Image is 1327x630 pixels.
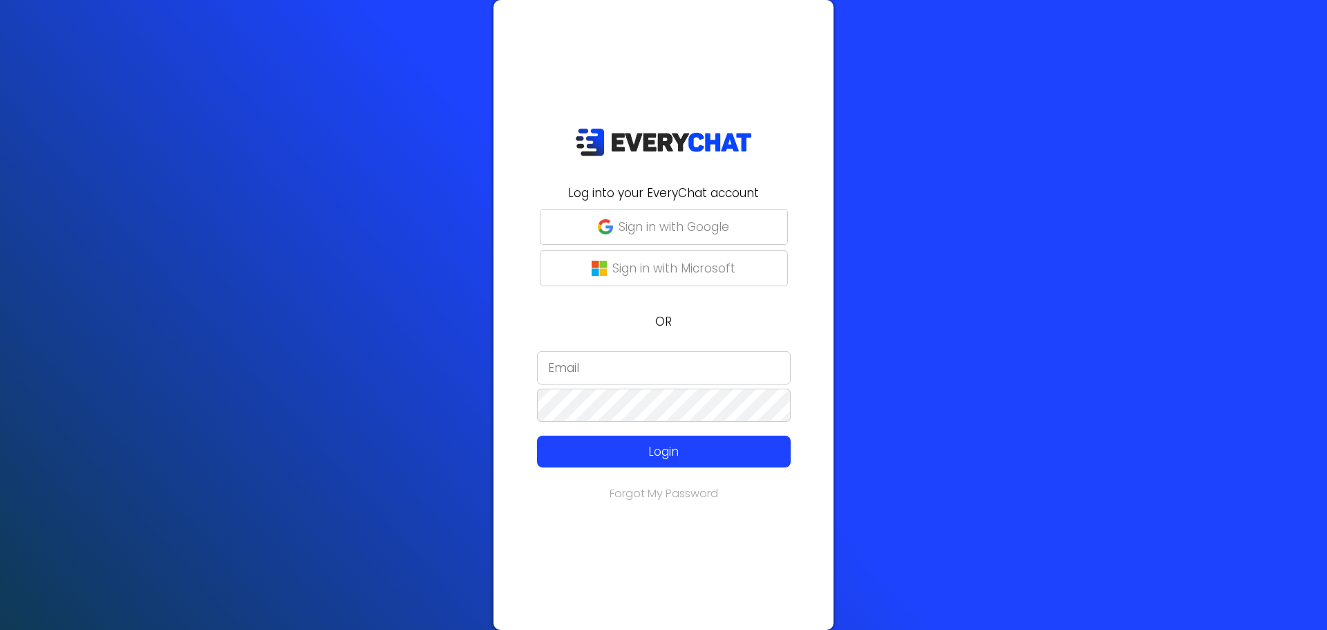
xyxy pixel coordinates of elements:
[610,485,718,501] a: Forgot My Password
[598,219,613,234] img: google-g.png
[540,250,788,286] button: Sign in with Microsoft
[563,443,765,461] p: Login
[612,259,735,277] p: Sign in with Microsoft
[619,218,729,236] p: Sign in with Google
[502,313,825,331] p: OR
[537,351,791,385] input: Email
[502,184,825,202] h2: Log into your EveryChat account
[537,436,791,467] button: Login
[540,209,788,245] button: Sign in with Google
[575,128,752,156] img: EveryChat_logo_dark.png
[592,261,607,276] img: microsoft-logo.png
